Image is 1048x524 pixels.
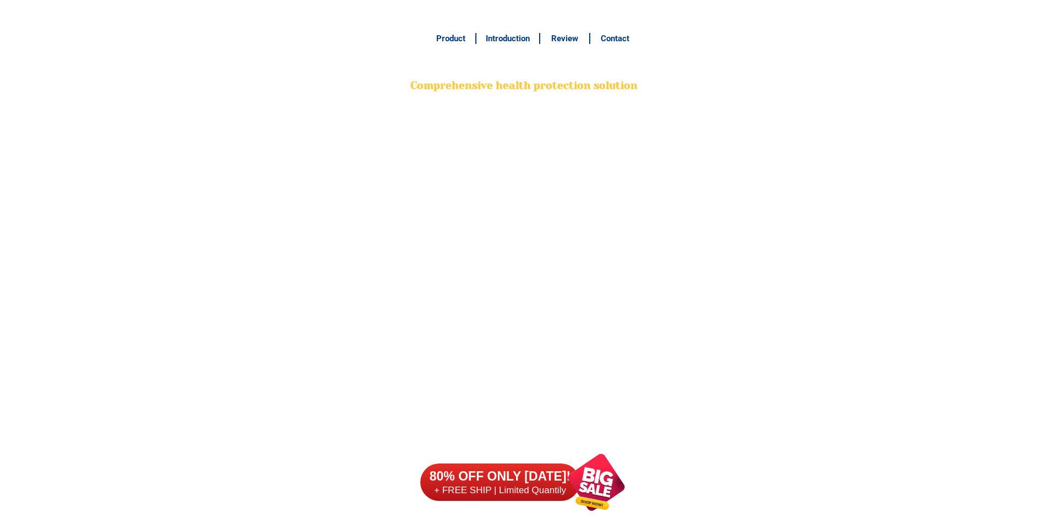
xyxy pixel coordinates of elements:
h2: Comprehensive health protection solution [409,78,640,94]
h6: 80% OFF ONLY [DATE]! [420,468,580,485]
h3: FREE SHIPPING NATIONWIDE [409,6,640,23]
h6: Contact [596,32,634,45]
h6: Product [432,32,469,45]
h6: Introduction [482,32,533,45]
h6: + FREE SHIP | Limited Quantily [420,484,580,497]
h2: BONA VITA COFFEE [409,53,640,79]
h6: Review [546,32,584,45]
